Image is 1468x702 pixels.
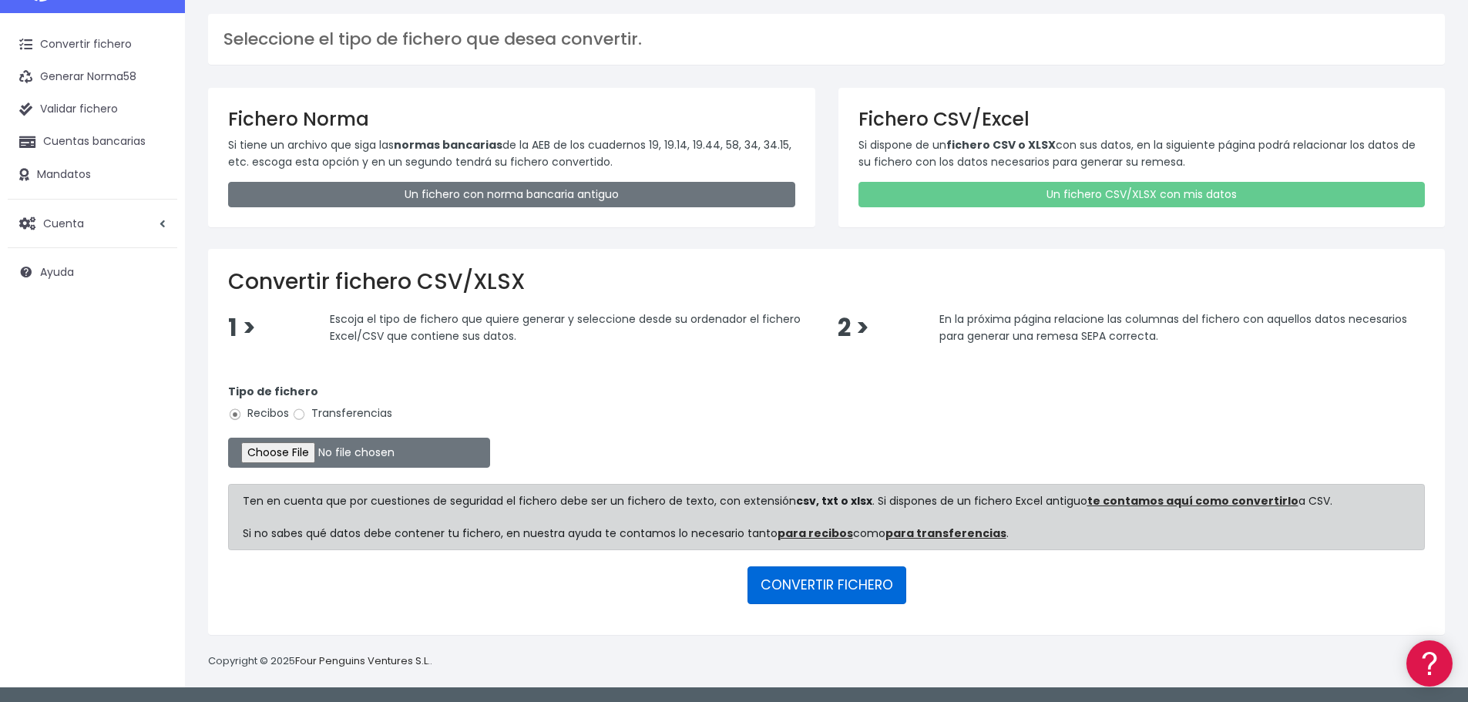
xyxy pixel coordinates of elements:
[8,256,177,288] a: Ayuda
[8,61,177,93] a: Generar Norma58
[8,93,177,126] a: Validar fichero
[40,264,74,280] span: Ayuda
[796,493,872,509] strong: csv, txt o xlsx
[858,182,1426,207] a: Un fichero CSV/XLSX con mis datos
[8,126,177,158] a: Cuentas bancarias
[778,526,853,541] a: para recibos
[295,653,430,668] a: Four Penguins Ventures S.L.
[858,136,1426,171] p: Si dispone de un con sus datos, en la siguiente página podrá relacionar los datos de su fichero c...
[208,653,432,670] p: Copyright © 2025 .
[747,566,906,603] button: CONVERTIR FICHERO
[858,108,1426,130] h3: Fichero CSV/Excel
[43,215,84,230] span: Cuenta
[8,159,177,191] a: Mandatos
[228,311,256,344] span: 1 >
[8,29,177,61] a: Convertir fichero
[228,136,795,171] p: Si tiene un archivo que siga las de la AEB de los cuadernos 19, 19.14, 19.44, 58, 34, 34.15, etc....
[330,311,801,344] span: Escoja el tipo de fichero que quiere generar y seleccione desde su ordenador el fichero Excel/CSV...
[228,269,1425,295] h2: Convertir fichero CSV/XLSX
[946,137,1056,153] strong: fichero CSV o XLSX
[228,384,318,399] strong: Tipo de fichero
[223,29,1429,49] h3: Seleccione el tipo de fichero que desea convertir.
[838,311,869,344] span: 2 >
[394,137,502,153] strong: normas bancarias
[1087,493,1298,509] a: te contamos aquí como convertirlo
[885,526,1006,541] a: para transferencias
[228,405,289,422] label: Recibos
[228,484,1425,550] div: Ten en cuenta que por cuestiones de seguridad el fichero debe ser un fichero de texto, con extens...
[939,311,1407,344] span: En la próxima página relacione las columnas del fichero con aquellos datos necesarios para genera...
[228,182,795,207] a: Un fichero con norma bancaria antiguo
[228,108,795,130] h3: Fichero Norma
[8,207,177,240] a: Cuenta
[292,405,392,422] label: Transferencias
